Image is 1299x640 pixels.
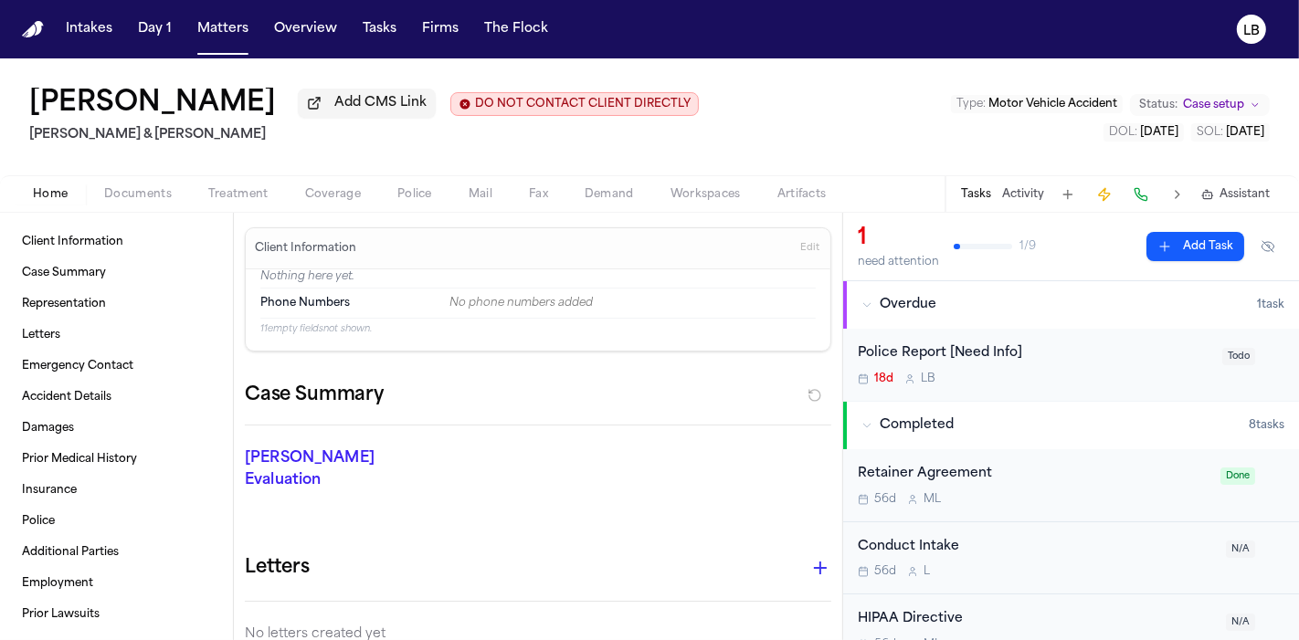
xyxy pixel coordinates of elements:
span: Done [1220,467,1255,485]
a: Police [15,507,218,536]
a: Case Summary [15,258,218,288]
span: Status: [1139,98,1178,112]
span: L B [921,372,935,386]
button: Overview [267,13,344,46]
span: Fax [529,187,548,202]
div: Open task: Conduct Intake [843,522,1299,595]
span: Mail [469,187,492,202]
a: Representation [15,289,218,319]
button: Add Task [1055,182,1081,207]
span: Overdue [880,296,936,314]
a: Prior Lawsuits [15,600,218,629]
button: Edit DOL: 2025-07-10 [1104,123,1184,142]
button: Edit SOL: 2030-07-10 [1191,123,1270,142]
button: Activity [1002,187,1044,202]
a: Home [22,21,44,38]
button: Tasks [961,187,991,202]
div: Open task: Police Report [Need Info] [843,329,1299,401]
h2: [PERSON_NAME] & [PERSON_NAME] [29,124,699,146]
button: Edit matter name [29,88,276,121]
div: need attention [858,255,939,269]
div: HIPAA Directive [858,609,1215,630]
button: Assistant [1201,187,1270,202]
span: Treatment [208,187,269,202]
span: DOL : [1109,127,1137,138]
button: Change status from Case setup [1130,94,1270,116]
a: Insurance [15,476,218,505]
a: Employment [15,569,218,598]
button: Add Task [1146,232,1244,261]
span: L [924,564,930,579]
a: Emergency Contact [15,351,218,381]
div: Police Report [Need Info] [858,343,1211,364]
span: Type : [956,99,986,110]
h1: [PERSON_NAME] [29,88,276,121]
div: No phone numbers added [449,296,816,310]
span: M L [924,492,941,507]
span: Home [33,187,68,202]
span: 56d [874,492,896,507]
span: Completed [880,416,954,435]
span: Police [397,187,432,202]
a: Letters [15,320,218,350]
button: Matters [190,13,256,46]
a: Damages [15,414,218,443]
span: Demand [585,187,634,202]
button: Edit Type: Motor Vehicle Accident [951,95,1123,113]
button: Create Immediate Task [1092,182,1117,207]
span: Documents [104,187,172,202]
button: Intakes [58,13,120,46]
span: Artifacts [777,187,827,202]
button: Hide completed tasks (⌘⇧H) [1251,232,1284,261]
span: 56d [874,564,896,579]
span: Todo [1222,348,1255,365]
button: Tasks [355,13,404,46]
p: Nothing here yet. [260,269,816,288]
span: Phone Numbers [260,296,350,310]
a: Accident Details [15,383,218,412]
div: Conduct Intake [858,537,1215,558]
a: Client Information [15,227,218,257]
button: Firms [415,13,466,46]
span: [DATE] [1226,127,1264,138]
span: Motor Vehicle Accident [988,99,1117,110]
div: Retainer Agreement [858,464,1209,485]
span: N/A [1226,540,1255,558]
div: 1 [858,224,939,253]
span: Add CMS Link [334,94,427,112]
h2: Case Summary [245,381,384,410]
span: DO NOT CONTACT CLIENT DIRECTLY [475,97,691,111]
span: 8 task s [1249,418,1284,433]
img: Finch Logo [22,21,44,38]
button: The Flock [477,13,555,46]
p: [PERSON_NAME] Evaluation [245,447,426,491]
button: Edit [795,234,825,263]
div: Open task: Retainer Agreement [843,449,1299,522]
p: 11 empty fields not shown. [260,322,816,336]
span: Coverage [305,187,361,202]
h3: Client Information [251,241,360,256]
a: Prior Medical History [15,445,218,474]
span: N/A [1226,614,1255,631]
button: Add CMS Link [298,89,436,118]
a: Additional Parties [15,538,218,567]
span: Edit [800,242,819,255]
span: Assistant [1220,187,1270,202]
button: Overdue1task [843,281,1299,329]
span: Workspaces [671,187,741,202]
button: Make a Call [1128,182,1154,207]
h1: Letters [245,553,310,582]
span: 1 / 9 [1019,239,1036,254]
span: 18d [874,372,893,386]
button: Day 1 [131,13,179,46]
button: Edit client contact restriction [450,92,699,116]
span: 1 task [1257,298,1284,312]
span: Case setup [1183,98,1244,112]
